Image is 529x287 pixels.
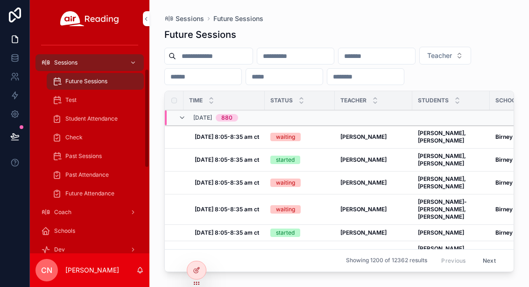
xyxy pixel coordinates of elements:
span: Schools [54,227,75,235]
span: Time [189,97,203,104]
strong: [PERSON_NAME]-[PERSON_NAME], [PERSON_NAME] [418,198,467,220]
a: [DATE] 8:05-8:35 am ct [195,206,259,213]
button: Next [476,253,502,268]
img: App logo [60,11,119,26]
a: [PERSON_NAME], [PERSON_NAME] [418,175,484,190]
span: Sessions [54,59,78,66]
a: Schools [35,222,144,239]
strong: [PERSON_NAME], [PERSON_NAME] [418,129,467,144]
span: Coach [54,208,71,216]
span: Test [65,96,77,104]
span: Showing 1200 of 12362 results [346,257,427,265]
span: Sessions [176,14,204,23]
a: Future Sessions [213,14,263,23]
span: Students [418,97,449,104]
a: [PERSON_NAME]-[PERSON_NAME], [PERSON_NAME] [418,198,484,221]
a: Dev [35,241,144,258]
strong: [DATE] 8:05-8:35 am ct [195,133,259,140]
span: Student Attendance [65,115,118,122]
a: [PERSON_NAME], [PERSON_NAME] [418,129,484,144]
a: [PERSON_NAME], [PERSON_NAME], [PERSON_NAME] [418,245,484,267]
strong: [PERSON_NAME], [PERSON_NAME], [PERSON_NAME] [418,245,467,267]
a: [PERSON_NAME] [340,179,407,187]
span: Check [65,134,83,141]
p: [PERSON_NAME] [65,265,119,275]
strong: [DATE] 8:05-8:35 am ct [195,206,259,213]
div: 880 [221,114,233,122]
strong: Birney [495,156,513,163]
a: [PERSON_NAME], [PERSON_NAME] [418,152,484,167]
span: Future Sessions [65,78,107,85]
strong: Birney [495,206,513,213]
strong: Birney [495,179,513,186]
span: Past Attendance [65,171,109,179]
span: Status [270,97,293,104]
a: Sessions [164,14,204,23]
button: Select Button [419,47,471,65]
a: started [270,229,329,237]
a: [DATE] 8:05-8:35 am ct [195,133,259,141]
strong: [PERSON_NAME] [418,229,464,236]
a: Student Attendance [47,110,144,127]
span: School [495,97,519,104]
span: Past Sessions [65,152,102,160]
strong: [PERSON_NAME] [340,156,387,163]
span: CN [41,265,52,276]
strong: Birney [495,133,513,140]
a: Sessions [35,54,144,71]
a: [PERSON_NAME] [340,206,407,213]
strong: Birney [495,229,513,236]
a: Past Attendance [47,166,144,183]
a: Future Attendance [47,185,144,202]
a: Check [47,129,144,146]
strong: [PERSON_NAME] [340,133,387,140]
a: [DATE] 8:05-8:35 am ct [195,156,259,164]
a: Past Sessions [47,148,144,165]
a: [PERSON_NAME] [340,229,407,237]
a: [PERSON_NAME] [340,133,407,141]
strong: [PERSON_NAME] [340,229,387,236]
strong: [PERSON_NAME] [340,206,387,213]
a: waiting [270,179,329,187]
div: started [276,229,295,237]
a: [DATE] 8:05-8:35 am ct [195,229,259,237]
span: Future Attendance [65,190,114,197]
a: waiting [270,205,329,214]
a: Coach [35,204,144,221]
strong: [PERSON_NAME] [340,179,387,186]
a: waiting [270,133,329,141]
a: [PERSON_NAME] [340,156,407,164]
h1: Future Sessions [164,28,236,41]
div: waiting [276,205,295,214]
a: Test [47,92,144,108]
strong: [PERSON_NAME], [PERSON_NAME] [418,175,467,190]
a: [PERSON_NAME] [418,229,484,237]
div: scrollable content [30,37,149,253]
a: started [270,156,329,164]
span: Teacher [340,97,367,104]
span: Teacher [427,51,452,60]
div: started [276,156,295,164]
span: Dev [54,246,65,253]
span: [DATE] [193,114,212,122]
a: Future Sessions [47,73,144,90]
strong: [PERSON_NAME], [PERSON_NAME] [418,152,467,167]
a: [DATE] 8:05-8:35 am ct [195,179,259,187]
div: waiting [276,133,295,141]
div: waiting [276,179,295,187]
